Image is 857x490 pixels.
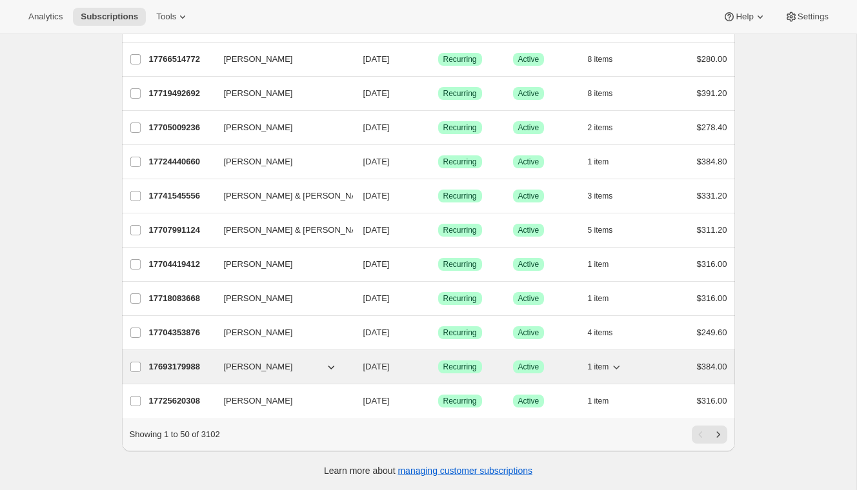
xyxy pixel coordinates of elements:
span: Recurring [443,191,477,201]
span: $384.00 [697,362,727,371]
button: 2 items [588,119,627,137]
div: 17724440660[PERSON_NAME][DATE]SuccessRecurringSuccessActive1 item$384.80 [149,153,727,171]
button: [PERSON_NAME] [216,152,345,172]
span: [DATE] [363,122,390,132]
span: [DATE] [363,225,390,235]
p: 17705009236 [149,121,214,134]
span: [DATE] [363,54,390,64]
span: [DATE] [363,362,390,371]
span: [DATE] [363,328,390,337]
button: Tools [148,8,197,26]
div: 17725620308[PERSON_NAME][DATE]SuccessRecurringSuccessActive1 item$316.00 [149,392,727,410]
span: 1 item [588,157,609,167]
span: Recurring [443,225,477,235]
span: Active [518,122,539,133]
button: [PERSON_NAME] [216,117,345,138]
p: 17704419412 [149,258,214,271]
span: $316.00 [697,259,727,269]
span: Active [518,293,539,304]
button: [PERSON_NAME] [216,83,345,104]
span: $331.20 [697,191,727,201]
span: Active [518,54,539,64]
span: Recurring [443,396,477,406]
button: 1 item [588,289,623,308]
span: [DATE] [363,191,390,201]
div: 17718083668[PERSON_NAME][DATE]SuccessRecurringSuccessActive1 item$316.00 [149,289,727,308]
p: 17724440660 [149,155,214,168]
span: 8 items [588,54,613,64]
p: 17766514772 [149,53,214,66]
button: [PERSON_NAME] [216,322,345,343]
button: Help [715,8,774,26]
button: Settings [777,8,836,26]
button: [PERSON_NAME] [216,288,345,309]
button: 8 items [588,50,627,68]
button: [PERSON_NAME] [216,357,345,377]
span: 8 items [588,88,613,99]
span: $249.60 [697,328,727,337]
button: 1 item [588,255,623,273]
span: 4 items [588,328,613,338]
span: Recurring [443,328,477,338]
span: 5 items [588,225,613,235]
span: $316.00 [697,293,727,303]
div: 17704419412[PERSON_NAME][DATE]SuccessRecurringSuccessActive1 item$316.00 [149,255,727,273]
span: Recurring [443,88,477,99]
p: 17718083668 [149,292,214,305]
button: [PERSON_NAME] [216,49,345,70]
span: Recurring [443,293,477,304]
span: [PERSON_NAME] [224,395,293,407]
span: Recurring [443,122,477,133]
span: [DATE] [363,293,390,303]
span: [PERSON_NAME] & [PERSON_NAME] [224,224,372,237]
span: 1 item [588,293,609,304]
span: [PERSON_NAME] [224,87,293,100]
span: $384.80 [697,157,727,166]
span: Active [518,328,539,338]
span: 3 items [588,191,613,201]
span: [PERSON_NAME] [224,326,293,339]
div: 17766514772[PERSON_NAME][DATE]SuccessRecurringSuccessActive8 items$280.00 [149,50,727,68]
span: [PERSON_NAME] [224,360,293,373]
span: Active [518,157,539,167]
button: [PERSON_NAME] & [PERSON_NAME] [216,186,345,206]
span: Active [518,259,539,269]
button: [PERSON_NAME] [216,254,345,275]
span: Recurring [443,157,477,167]
span: 2 items [588,122,613,133]
span: Help [736,12,753,22]
span: Recurring [443,259,477,269]
button: [PERSON_NAME] & [PERSON_NAME] [216,220,345,240]
p: 17704353876 [149,326,214,339]
span: $278.40 [697,122,727,132]
span: [PERSON_NAME] [224,121,293,134]
span: Active [518,396,539,406]
span: Active [518,362,539,372]
span: Tools [156,12,176,22]
span: Active [518,88,539,99]
button: 8 items [588,84,627,103]
button: 1 item [588,392,623,410]
div: 17707991124[PERSON_NAME] & [PERSON_NAME][DATE]SuccessRecurringSuccessActive5 items$311.20 [149,221,727,239]
span: [PERSON_NAME] [224,53,293,66]
span: Analytics [28,12,63,22]
span: [DATE] [363,157,390,166]
p: Showing 1 to 50 of 3102 [130,428,220,441]
button: 4 items [588,324,627,342]
span: [PERSON_NAME] & [PERSON_NAME] [224,190,372,202]
p: 17741545556 [149,190,214,202]
div: 17705009236[PERSON_NAME][DATE]SuccessRecurringSuccessActive2 items$278.40 [149,119,727,137]
p: 17719492692 [149,87,214,100]
div: 17741545556[PERSON_NAME] & [PERSON_NAME][DATE]SuccessRecurringSuccessActive3 items$331.20 [149,187,727,205]
p: Learn more about [324,464,532,477]
button: 1 item [588,153,623,171]
button: Analytics [21,8,70,26]
p: 17725620308 [149,395,214,407]
button: 5 items [588,221,627,239]
div: 17693179988[PERSON_NAME][DATE]SuccessRecurringSuccessActive1 item$384.00 [149,358,727,376]
span: Settings [798,12,829,22]
p: 17693179988 [149,360,214,373]
span: [DATE] [363,88,390,98]
button: 1 item [588,358,623,376]
button: [PERSON_NAME] [216,391,345,411]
